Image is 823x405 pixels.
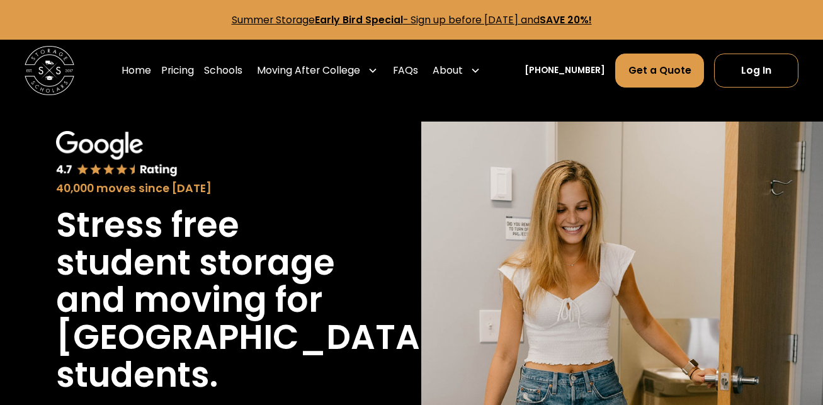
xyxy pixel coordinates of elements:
a: Pricing [161,53,194,88]
h1: Stress free student storage and moving for [56,207,345,319]
strong: Early Bird Special [315,13,403,27]
a: Schools [204,53,242,88]
h1: students. [56,357,218,394]
a: FAQs [393,53,418,88]
a: Home [122,53,151,88]
a: [PHONE_NUMBER] [525,64,605,77]
h1: [GEOGRAPHIC_DATA] [56,319,437,356]
img: Google 4.7 star rating [56,131,178,178]
div: About [433,63,463,78]
div: 40,000 moves since [DATE] [56,180,345,197]
a: Summer StorageEarly Bird Special- Sign up before [DATE] andSAVE 20%! [232,13,592,27]
div: Moving After College [253,53,383,88]
a: Get a Quote [615,54,704,87]
img: Storage Scholars main logo [25,46,74,96]
div: About [428,53,485,88]
a: Log In [714,54,798,87]
strong: SAVE 20%! [540,13,592,27]
div: Moving After College [257,63,360,78]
